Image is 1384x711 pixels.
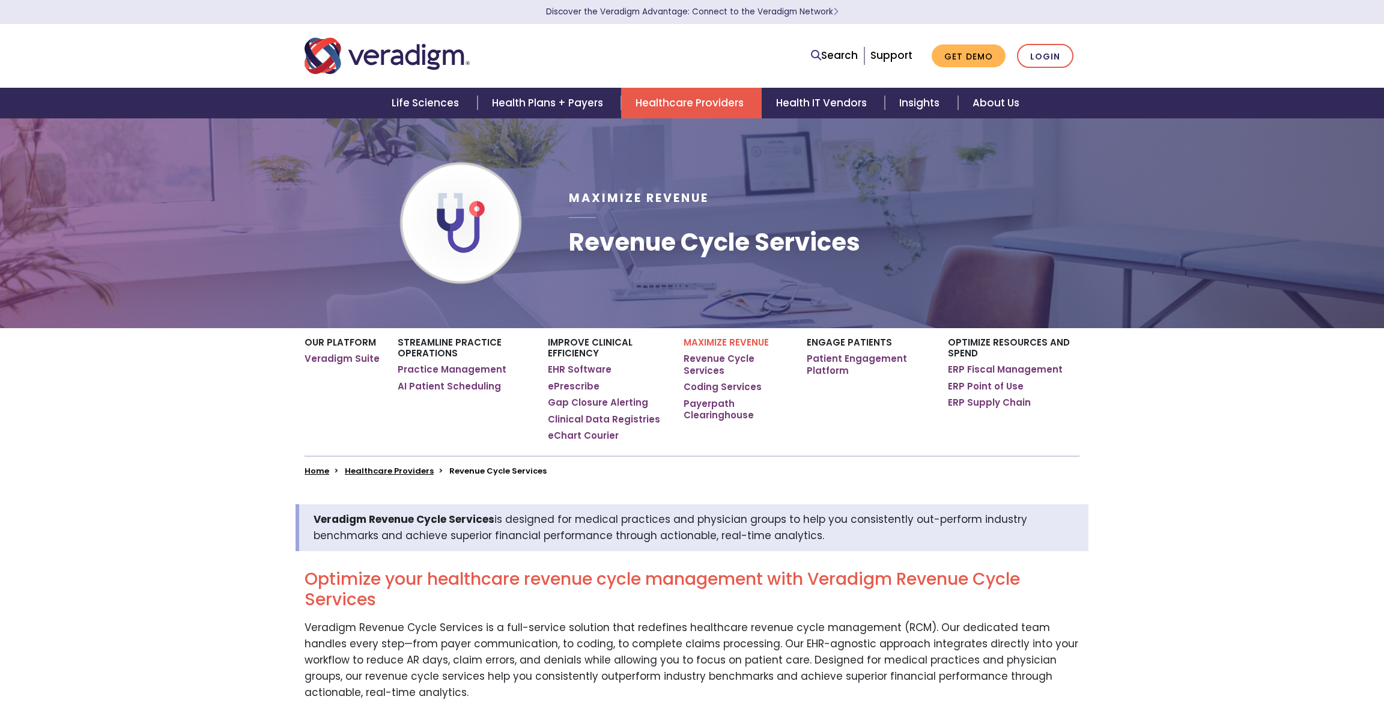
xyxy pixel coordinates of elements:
[305,465,329,477] a: Home
[548,380,599,392] a: ePrescribe
[948,380,1024,392] a: ERP Point of Use
[958,88,1034,118] a: About Us
[684,398,789,421] a: Payerpath Clearinghouse
[1017,44,1073,69] a: Login
[548,413,660,426] a: Clinical Data Registries
[305,618,1078,700] span: Veradigm Revenue Cycle Services is a full-service solution that redefines healthcare revenue cycl...
[548,430,619,442] a: eChart Courier
[762,88,885,118] a: Health IT Vendors
[305,569,1079,609] h2: Optimize your healthcare revenue cycle management with Veradigm Revenue Cycle Services
[398,380,501,392] a: AI Patient Scheduling
[569,228,860,257] h1: Revenue Cycle Services
[305,36,470,76] img: Veradigm logo
[932,44,1006,68] a: Get Demo
[314,512,494,526] strong: Veradigm Revenue Cycle Services
[684,353,789,376] a: Revenue Cycle Services
[684,381,762,393] a: Coding Services
[885,88,958,118] a: Insights
[398,364,506,376] a: Practice Management
[478,88,621,118] a: Health Plans + Payers
[569,190,709,206] span: Maximize Revenue
[548,364,612,376] a: EHR Software
[548,397,648,409] a: Gap Closure Alerting
[345,465,434,477] a: Healthcare Providers
[948,364,1063,376] a: ERP Fiscal Management
[546,6,839,17] a: Discover the Veradigm Advantage: Connect to the Veradigm NetworkLearn More
[305,353,380,365] a: Veradigm Suite
[377,88,477,118] a: Life Sciences
[807,353,930,376] a: Patient Engagement Platform
[948,397,1031,409] a: ERP Supply Chain
[314,512,1027,543] span: is designed for medical practices and physician groups to help you consistently out-perform indus...
[811,47,858,64] a: Search
[870,48,912,63] a: Support
[833,6,839,17] span: Learn More
[621,88,762,118] a: Healthcare Providers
